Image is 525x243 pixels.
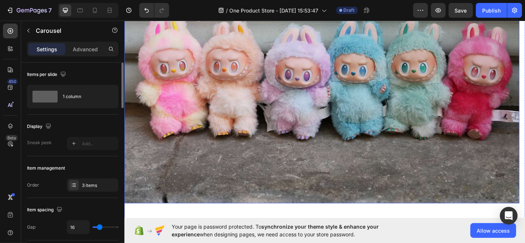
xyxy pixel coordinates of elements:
[226,7,228,14] span: /
[449,3,473,18] button: Save
[7,79,18,84] div: 450
[27,182,39,188] div: Order
[230,7,319,14] span: One Product Store - [DATE] 15:53:47
[416,76,437,97] button: Carousel Next Arrow
[27,70,68,80] div: Items per slide
[482,7,501,14] div: Publish
[48,6,52,15] p: 7
[27,165,65,171] div: Item management
[172,223,408,238] span: Your page is password protected. To when designing pages, we need access to your store password.
[477,227,510,235] span: Allow access
[67,221,89,234] input: Auto
[37,45,57,53] p: Settings
[476,3,507,18] button: Publish
[73,45,98,53] p: Advanced
[470,223,516,238] button: Allow access
[139,3,169,18] div: Undo/Redo
[36,26,99,35] p: Carousel
[27,205,64,215] div: Item spacing
[3,3,55,18] button: 7
[27,139,52,146] div: Sneak peek
[455,7,467,14] span: Save
[500,207,518,225] div: Open Intercom Messenger
[172,223,379,237] span: synchronize your theme style & enhance your experience
[27,224,35,230] div: Gap
[344,7,355,14] span: Draft
[63,88,108,105] div: 1 column
[6,135,18,141] div: Beta
[27,122,53,132] div: Display
[124,20,525,219] iframe: Design area
[82,182,117,189] div: 3 items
